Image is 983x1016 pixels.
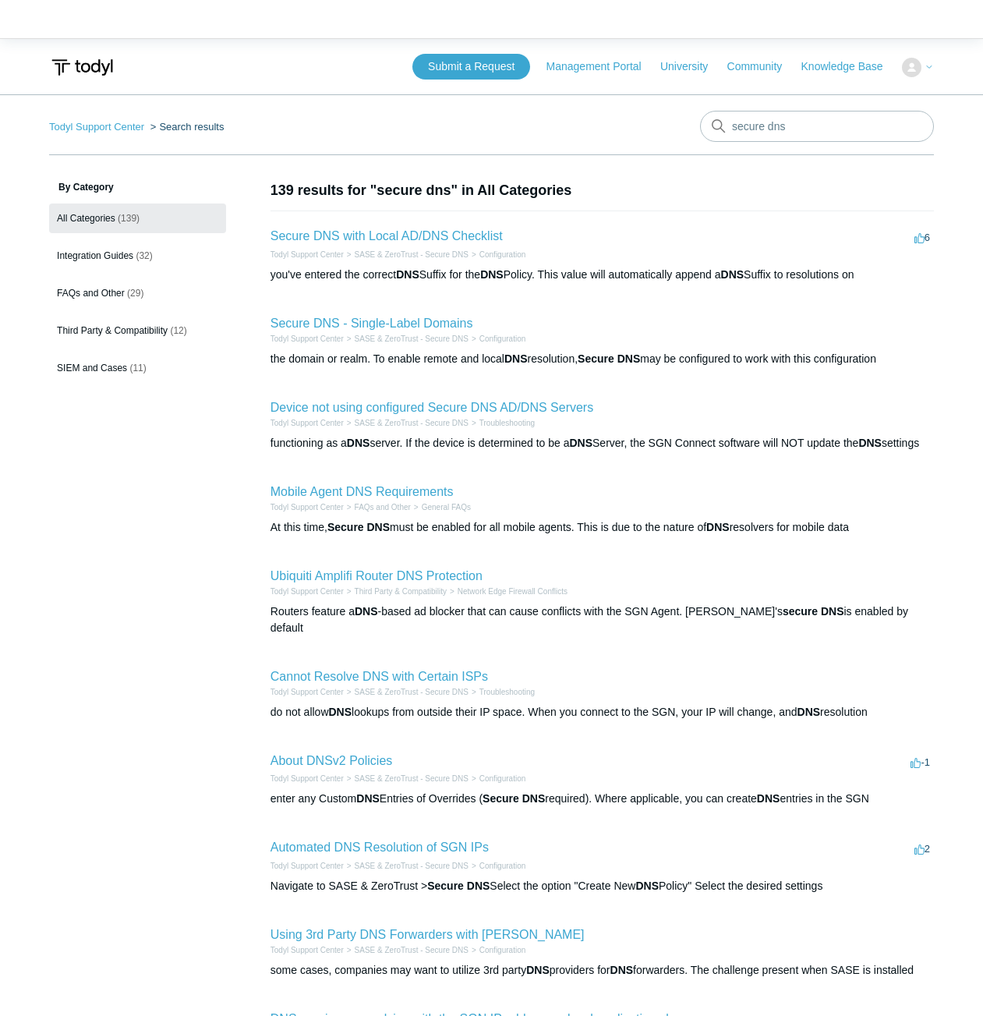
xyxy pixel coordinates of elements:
[504,352,528,365] em: DNS
[271,335,344,343] a: Todyl Support Center
[355,335,469,343] a: SASE & ZeroTrust - Secure DNS
[271,333,344,345] li: Todyl Support Center
[271,417,344,429] li: Todyl Support Center
[271,860,344,872] li: Todyl Support Center
[271,317,473,330] a: Secure DNS - Single-Label Domains
[344,686,469,698] li: SASE & ZeroTrust - Secure DNS
[49,204,226,233] a: All Categories (139)
[479,862,525,870] a: Configuration
[271,862,344,870] a: Todyl Support Center
[49,121,144,133] a: Todyl Support Center
[118,213,140,224] span: (139)
[271,503,344,512] a: Todyl Support Center
[271,485,454,498] a: Mobile Agent DNS Requirements
[479,946,525,954] a: Configuration
[271,587,344,596] a: Todyl Support Center
[49,278,226,308] a: FAQs and Other (29)
[271,670,488,683] a: Cannot Resolve DNS with Certain ISPs
[271,944,344,956] li: Todyl Support Center
[271,774,344,783] a: Todyl Support Center
[783,605,844,618] em: secure DNS
[344,333,469,345] li: SASE & ZeroTrust - Secure DNS
[458,587,568,596] a: Network Edge Firewall Conflicts
[721,268,744,281] em: DNS
[271,841,489,854] a: Automated DNS Resolution of SGN IPs
[271,435,934,451] div: functioning as a server. If the device is determined to be a Server, the SGN Connect software wil...
[344,501,411,513] li: FAQs and Other
[127,288,143,299] span: (29)
[469,249,525,260] li: Configuration
[911,756,930,768] span: -1
[271,928,585,941] a: Using 3rd Party DNS Forwarders with [PERSON_NAME]
[469,773,525,784] li: Configuration
[136,250,152,261] span: (32)
[49,353,226,383] a: SIEM and Cases (11)
[49,241,226,271] a: Integration Guides (32)
[757,792,780,805] em: DNS
[271,686,344,698] li: Todyl Support Center
[355,946,469,954] a: SASE & ZeroTrust - Secure DNS
[271,688,344,696] a: Todyl Support Center
[271,878,934,894] div: Navigate to SASE & ZeroTrust > Select the option "Create New Policy" Select the desired settings
[271,569,483,582] a: Ubiquiti Amplifi Router DNS Protection
[469,417,535,429] li: Troubleshooting
[271,351,934,367] div: the domain or realm. To enable remote and local resolution, may be configured to work with this c...
[347,437,370,449] em: DNS
[355,862,469,870] a: SASE & ZeroTrust - Secure DNS
[271,501,344,513] li: Todyl Support Center
[271,180,934,201] h1: 139 results for "secure dns" in All Categories
[546,58,657,75] a: Management Portal
[411,501,471,513] li: General FAQs
[57,325,168,336] span: Third Party & Compatibility
[344,944,469,956] li: SASE & ZeroTrust - Secure DNS
[49,316,226,345] a: Third Party & Compatibility (12)
[412,54,530,80] a: Submit a Request
[479,419,535,427] a: Troubleshooting
[427,880,490,892] em: Secure DNS
[479,335,525,343] a: Configuration
[49,180,226,194] h3: By Category
[469,860,525,872] li: Configuration
[447,586,568,597] li: Network Edge Firewall Conflicts
[469,686,535,698] li: Troubleshooting
[660,58,723,75] a: University
[344,860,469,872] li: SASE & ZeroTrust - Secure DNS
[801,58,899,75] a: Knowledge Base
[569,437,592,449] em: DNS
[344,249,469,260] li: SASE & ZeroTrust - Secure DNS
[271,519,934,536] div: At this time, must be enabled for all mobile agents. This is due to the nature of resolvers for m...
[469,333,525,345] li: Configuration
[479,774,525,783] a: Configuration
[355,250,469,259] a: SASE & ZeroTrust - Secure DNS
[271,401,593,414] a: Device not using configured Secure DNS AD/DNS Servers
[858,437,882,449] em: DNS
[635,880,659,892] em: DNS
[526,964,550,976] em: DNS
[483,792,545,805] em: Secure DNS
[271,704,934,720] div: do not allow lookups from outside their IP space. When you connect to the SGN, your IP will chang...
[57,213,115,224] span: All Categories
[271,249,344,260] li: Todyl Support Center
[57,250,133,261] span: Integration Guides
[271,250,344,259] a: Todyl Support Center
[271,586,344,597] li: Todyl Support Center
[480,268,504,281] em: DNS
[271,773,344,784] li: Todyl Support Center
[344,417,469,429] li: SASE & ZeroTrust - Secure DNS
[355,419,469,427] a: SASE & ZeroTrust - Secure DNS
[706,521,730,533] em: DNS
[271,754,393,767] a: About DNSv2 Policies
[271,419,344,427] a: Todyl Support Center
[355,503,411,512] a: FAQs and Other
[700,111,934,142] input: Search
[329,706,352,718] em: DNS
[147,121,225,133] li: Search results
[129,363,146,373] span: (11)
[170,325,186,336] span: (12)
[49,53,115,82] img: Todyl Support Center Help Center home page
[469,944,525,956] li: Configuration
[914,232,930,243] span: 6
[271,229,503,242] a: Secure DNS with Local AD/DNS Checklist
[49,121,147,133] li: Todyl Support Center
[271,791,934,807] div: enter any Custom Entries of Overrides ( required). Where applicable, you can create entries in th...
